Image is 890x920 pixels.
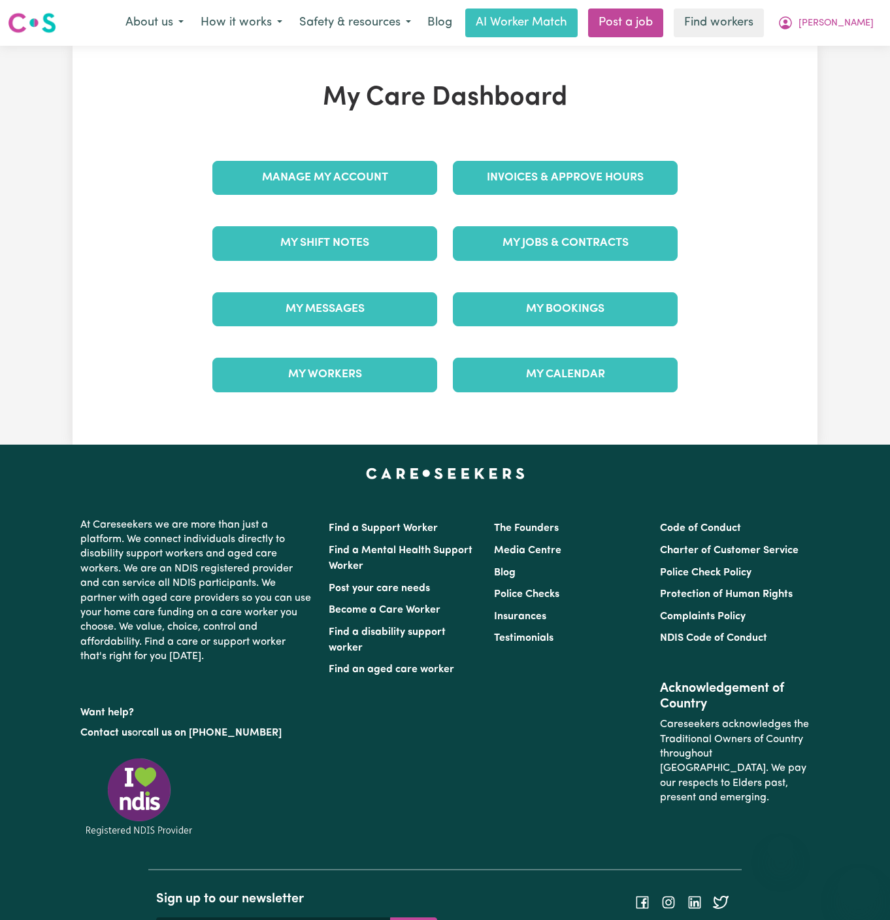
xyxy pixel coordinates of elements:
a: NDIS Code of Conduct [660,633,767,643]
a: Police Check Policy [660,568,751,578]
a: My Messages [212,292,437,326]
button: Safety & resources [291,9,420,37]
a: Post your care needs [329,583,430,594]
a: Follow Careseekers on LinkedIn [687,897,702,908]
h2: Sign up to our newsletter [156,891,437,907]
a: Testimonials [494,633,553,643]
a: Protection of Human Rights [660,589,793,600]
a: Post a job [588,9,663,37]
a: Blog [494,568,516,578]
a: Contact us [80,728,132,738]
a: call us on [PHONE_NUMBER] [142,728,282,738]
a: The Founders [494,523,559,534]
a: Complaints Policy [660,611,746,622]
a: Charter of Customer Service [660,545,799,556]
a: My Jobs & Contracts [453,226,678,260]
a: Find an aged care worker [329,664,454,675]
a: Follow Careseekers on Facebook [635,897,650,908]
a: Find a Mental Health Support Worker [329,545,472,571]
a: Invoices & Approve Hours [453,161,678,195]
a: Careseekers home page [366,468,525,479]
a: Find workers [674,9,764,37]
a: My Shift Notes [212,226,437,260]
a: Insurances [494,611,546,622]
a: AI Worker Match [465,9,578,37]
a: My Calendar [453,358,678,392]
h2: Acknowledgement of Country [660,681,810,712]
button: How it works [192,9,291,37]
img: Careseekers logo [8,11,56,35]
h1: My Care Dashboard [205,82,685,114]
iframe: Button to launch messaging window [838,868,880,910]
iframe: Close message [768,836,794,862]
a: Code of Conduct [660,523,741,534]
img: Registered NDIS provider [80,756,198,838]
button: My Account [769,9,882,37]
a: Careseekers logo [8,8,56,38]
a: Manage My Account [212,161,437,195]
a: Become a Care Worker [329,605,440,615]
a: Police Checks [494,589,559,600]
a: Blog [420,9,460,37]
a: Find a disability support worker [329,627,446,653]
p: or [80,721,313,745]
a: Media Centre [494,545,561,556]
a: Follow Careseekers on Instagram [661,897,676,908]
a: Follow Careseekers on Twitter [713,897,729,908]
a: My Bookings [453,292,678,326]
p: At Careseekers we are more than just a platform. We connect individuals directly to disability su... [80,513,313,670]
a: Find a Support Worker [329,523,438,534]
button: About us [117,9,192,37]
span: [PERSON_NAME] [799,16,874,31]
a: My Workers [212,358,437,392]
p: Careseekers acknowledges the Traditional Owners of Country throughout [GEOGRAPHIC_DATA]. We pay o... [660,712,810,810]
p: Want help? [80,700,313,720]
